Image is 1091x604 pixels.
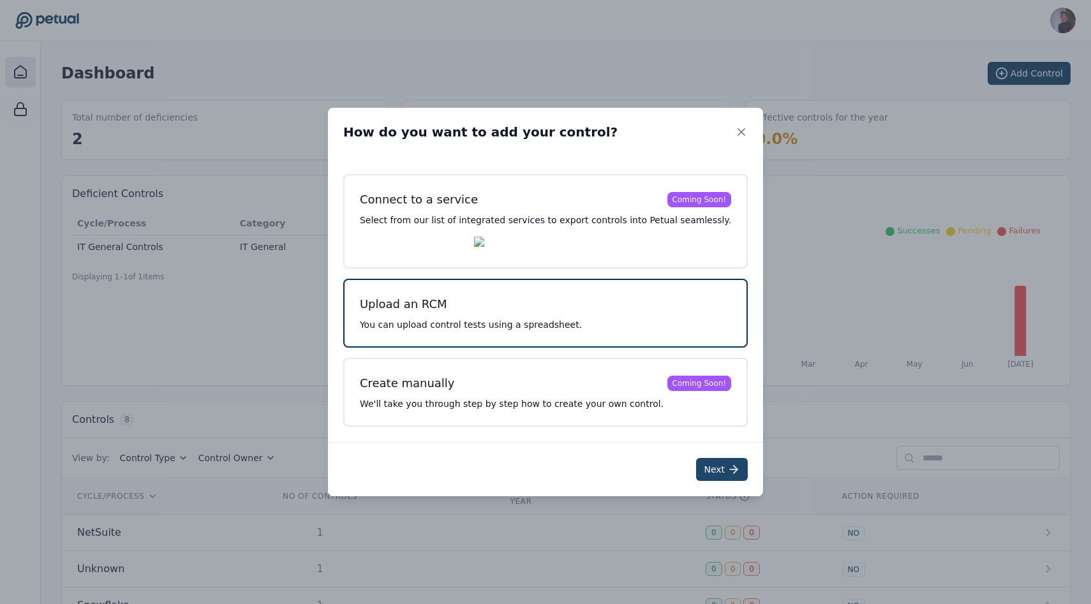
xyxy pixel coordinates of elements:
p: Select from our list of integrated services to export controls into Petual seamlessly. [360,214,731,226]
button: Next [696,458,748,481]
div: Coming Soon! [667,192,732,207]
img: Workiva [474,237,559,252]
div: Upload an RCM [360,295,447,313]
img: Auditboard [360,239,464,252]
p: We'll take you through step by step how to create your own control. [360,397,731,410]
div: Create manually [360,374,455,392]
div: Coming Soon! [667,376,732,391]
h2: How do you want to add your control? [343,123,618,141]
p: You can upload control tests using a spreadsheet. [360,318,731,331]
div: Connect to a service [360,191,478,209]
